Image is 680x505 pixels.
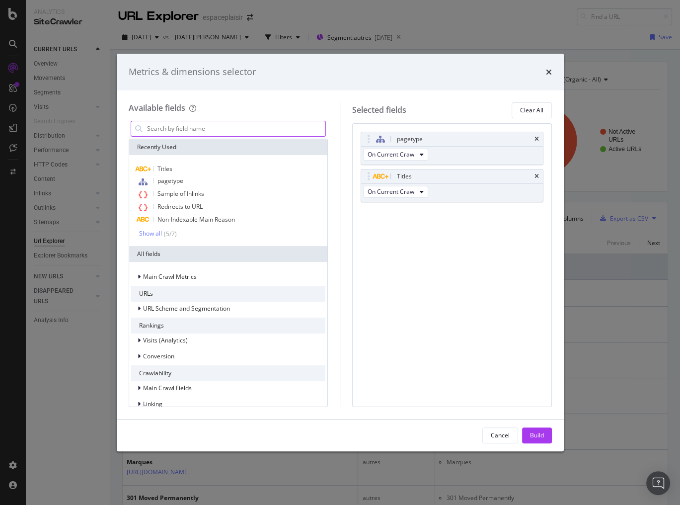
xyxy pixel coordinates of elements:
span: Visits (Analytics) [143,336,188,344]
div: Metrics & dimensions selector [129,66,256,79]
span: Main Crawl Fields [143,384,192,392]
div: Recently Used [129,139,328,155]
div: times [534,173,539,179]
div: Titles [397,171,412,181]
span: On Current Crawl [368,150,416,159]
div: Clear All [520,106,543,114]
button: Clear All [512,102,552,118]
div: Build [530,431,544,439]
div: modal [117,54,564,451]
span: URL Scheme and Segmentation [143,304,230,313]
span: Sample of Inlinks [157,189,204,198]
div: Crawlability [131,365,326,381]
span: pagetype [157,176,183,185]
div: Cancel [491,431,510,439]
div: ( 5 / 7 ) [162,230,177,238]
span: On Current Crawl [368,187,416,196]
span: Redirects to URL [157,202,203,211]
div: pagetypetimesOn Current Crawl [361,132,543,165]
div: Rankings [131,318,326,334]
span: Non-Indexable Main Reason [157,215,235,224]
div: Available fields [129,102,185,113]
button: On Current Crawl [363,186,428,198]
div: times [534,136,539,142]
div: Show all [139,230,162,237]
div: pagetype [397,134,423,144]
div: URLs [131,286,326,302]
button: Build [522,427,552,443]
input: Search by field name [146,121,326,136]
div: Open Intercom Messenger [646,471,670,495]
span: Conversion [143,352,174,360]
button: Cancel [482,427,518,443]
div: Selected fields [352,104,406,116]
span: Linking [143,400,162,408]
div: TitlestimesOn Current Crawl [361,169,543,202]
span: Titles [157,165,172,173]
button: On Current Crawl [363,149,428,161]
span: Main Crawl Metrics [143,272,197,281]
div: times [546,66,552,79]
div: All fields [129,246,328,262]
